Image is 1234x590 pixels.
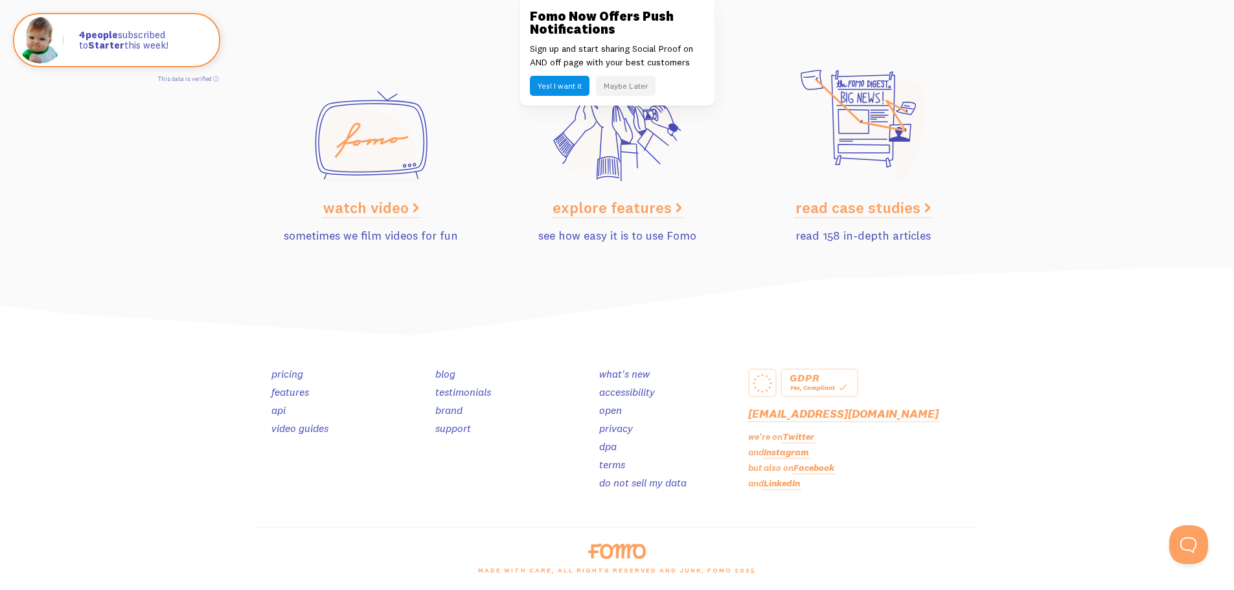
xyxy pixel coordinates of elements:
[502,227,733,244] p: see how easy it is to use Fomo
[599,458,625,471] a: terms
[553,198,682,217] a: explore features
[79,28,118,41] strong: people
[795,198,931,217] a: read case studies
[158,75,219,82] a: This data is verified ⓘ
[88,39,124,51] strong: Starter
[790,381,849,393] div: Yes, Compliant
[79,30,86,41] span: 4
[248,559,987,590] div: made with care, all rights reserved and junk, Fomo 2025
[271,422,328,435] a: video guides
[599,385,655,398] a: accessibility
[748,406,939,421] a: [EMAIL_ADDRESS][DOMAIN_NAME]
[748,446,979,459] p: and
[17,17,63,63] img: Fomo
[599,422,633,435] a: privacy
[599,440,617,453] a: dpa
[435,367,455,380] a: blog
[530,76,589,96] button: Yes! I want it
[599,476,687,489] a: do not sell my data
[256,227,486,244] p: sometimes we film videos for fun
[748,430,979,444] p: we're on
[794,462,834,473] a: Facebook
[271,403,286,416] a: api
[271,367,303,380] a: pricing
[783,431,814,442] a: Twitter
[596,76,656,96] button: Maybe Later
[790,374,849,381] div: GDPR
[764,446,809,458] a: Instagram
[599,367,650,380] a: what's new
[599,403,622,416] a: open
[435,422,471,435] a: support
[323,198,419,217] a: watch video
[1169,525,1208,564] iframe: Help Scout Beacon - Open
[781,369,858,397] a: GDPR Yes, Compliant
[748,477,979,490] p: and
[435,403,463,416] a: brand
[748,227,979,244] p: read 158 in-depth articles
[748,461,979,475] p: but also on
[79,30,206,51] p: subscribed to this week!
[530,10,705,36] h3: Fomo Now Offers Push Notifications
[530,42,705,69] p: Sign up and start sharing Social Proof on AND off page with your best customers
[435,385,491,398] a: testimonials
[764,477,800,489] a: LinkedIn
[588,543,646,559] img: fomo-logo-orange-8ab935bcb42dfda78e33409a85f7af36b90c658097e6bb5368b87284a318b3da.svg
[271,385,309,398] a: features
